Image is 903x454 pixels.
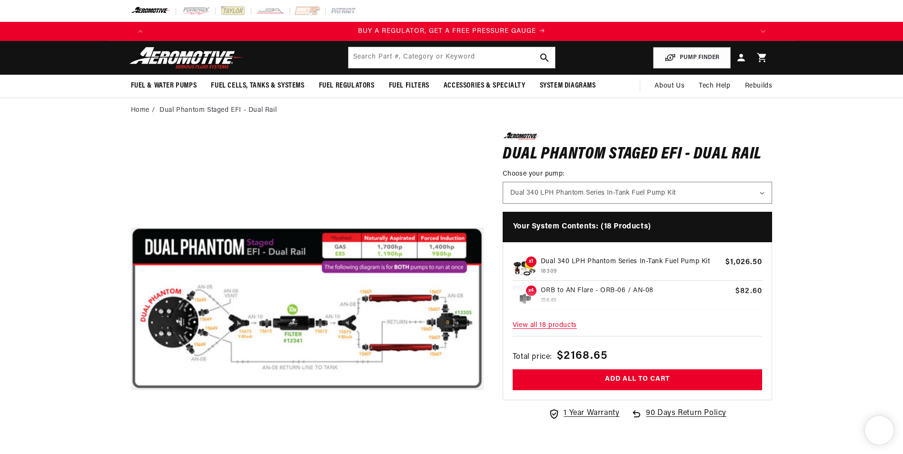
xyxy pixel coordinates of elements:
summary: Rebuilds [738,75,780,98]
span: 90 Days Return Policy [646,407,726,429]
span: About Us [655,82,685,89]
span: $2168.65 [557,347,607,365]
nav: breadcrumbs [131,105,773,116]
summary: Tech Help [692,75,737,98]
a: 1 Year Warranty [548,407,619,420]
summary: Fuel Cells, Tanks & Systems [204,75,311,97]
h1: Dual Phantom Staged EFI - Dual Rail [503,147,773,162]
img: Dual 340 LPH Phantom Series In-Tank Fuel Pump Kit [513,257,536,280]
slideshow-component: Translation missing: en.sections.announcements.announcement_bar [107,22,796,41]
a: About Us [647,75,692,98]
a: 90 Days Return Policy [631,407,726,429]
span: $1,026.50 [725,257,762,268]
span: Rebuilds [745,81,773,91]
div: 1 of 4 [150,26,754,37]
button: Add all to cart [513,369,763,391]
label: Choose your pump: [503,169,773,179]
span: Fuel Regulators [319,81,375,91]
span: Accessories & Specialty [444,81,526,91]
input: Search by Part Number, Category or Keyword [348,47,555,68]
span: Fuel Filters [389,81,429,91]
span: View all 18 products [513,316,763,336]
span: System Diagrams [540,81,596,91]
a: Home [131,105,149,116]
summary: System Diagrams [533,75,603,97]
summary: Fuel Regulators [312,75,382,97]
p: 18309 [541,267,722,276]
img: Aeromotive [127,47,246,69]
a: ORB to AN Flare x4 ORB to AN Flare - ORB-06 / AN-08 15649 $82.60 [513,286,763,310]
summary: Fuel & Water Pumps [124,75,204,97]
summary: Fuel Filters [382,75,437,97]
span: Tech Help [699,81,730,91]
span: x1 [526,257,536,267]
span: BUY A REGULATOR, GET A FREE PRESSURE GAUGE [358,28,536,35]
span: Fuel & Water Pumps [131,81,197,91]
span: $82.60 [735,286,762,297]
img: ORB to AN Flare [513,286,536,309]
button: Translation missing: en.sections.announcements.previous_announcement [131,22,150,41]
li: Dual Phantom Staged EFI - Dual Rail [159,105,277,116]
span: x4 [526,286,536,296]
span: 1 Year Warranty [564,407,619,420]
button: PUMP FINDER [653,47,731,69]
p: ORB to AN Flare - ORB-06 / AN-08 [541,286,732,296]
summary: Accessories & Specialty [437,75,533,97]
a: Dual 340 LPH Phantom Series In-Tank Fuel Pump Kit x1 Dual 340 LPH Phantom Series In-Tank Fuel Pum... [513,257,763,281]
h4: Your System Contents: (18 Products) [503,212,773,242]
button: search button [534,47,555,68]
div: Announcement [150,26,754,37]
span: Total price: [513,351,552,364]
button: Translation missing: en.sections.announcements.next_announcement [754,22,773,41]
span: Fuel Cells, Tanks & Systems [211,81,304,91]
p: Dual 340 LPH Phantom Series In-Tank Fuel Pump Kit [541,257,722,267]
